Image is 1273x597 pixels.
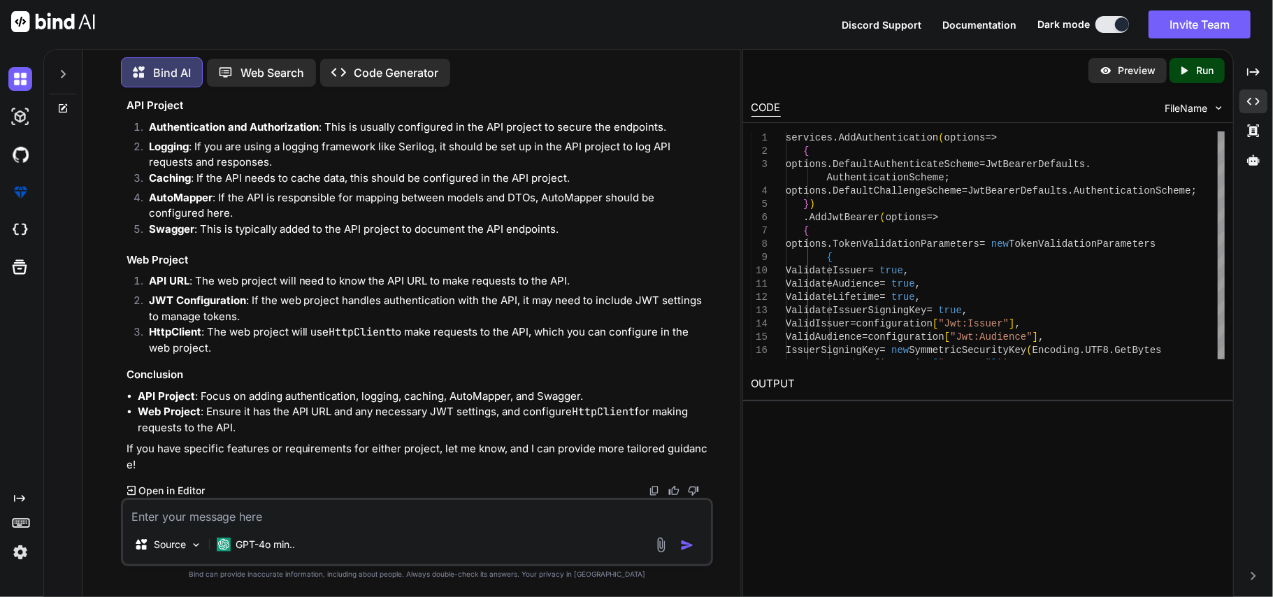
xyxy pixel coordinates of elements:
[751,145,768,158] div: 2
[127,441,711,473] p: If you have specific features or requirements for either project, let me know, and I can provide ...
[968,185,1067,196] span: JwtBearerDefaults
[149,294,246,307] strong: JWT Configuration
[926,305,932,316] span: =
[979,159,985,170] span: =
[979,238,985,250] span: =
[879,265,903,276] span: true
[786,292,879,303] span: ValidateLifetime
[938,318,1009,329] span: "Jwt:Issuer"
[11,11,95,32] img: Bind AI
[751,211,768,224] div: 6
[833,159,979,170] span: DefaultAuthenticateScheme
[914,292,920,303] span: ,
[786,278,879,289] span: ValidateAudience
[944,132,985,143] span: options
[786,238,827,250] span: options
[8,180,32,204] img: premium
[127,367,711,383] h3: Conclusion
[942,19,1016,31] span: Documentation
[751,185,768,198] div: 4
[8,218,32,242] img: cloudideIcon
[1191,185,1196,196] span: ;
[149,222,194,236] strong: Swagger
[862,331,868,343] span: =
[751,198,768,211] div: 5
[751,158,768,171] div: 3
[1109,345,1114,356] span: .
[138,120,711,139] li: : This is usually configured in the API project to secure the endpoints.
[329,325,392,339] code: HttpClient
[879,212,885,223] span: (
[241,64,305,81] p: Web Search
[8,105,32,129] img: darkAi-studio
[938,132,944,143] span: (
[8,143,32,166] img: githubDark
[879,345,885,356] span: =
[803,212,809,223] span: .
[933,358,938,369] span: [
[1085,159,1091,170] span: .
[1009,238,1156,250] span: TokenValidationParameters
[138,293,711,324] li: : If the web project handles authentication with the API, it may need to include JWT settings to ...
[826,172,944,183] span: AuthenticationScheme
[688,485,699,496] img: dislike
[138,190,711,222] li: : If the API is responsible for mapping between models and DTOs, AutoMapper should be configured ...
[149,171,191,185] strong: Caching
[1085,345,1109,356] span: UTF8
[668,485,679,496] img: like
[149,140,189,153] strong: Logging
[985,159,1085,170] span: JwtBearerDefaults
[944,172,949,183] span: ;
[786,132,833,143] span: services
[856,358,932,369] span: configuration
[138,389,711,405] li: : Focus on adding authentication, logging, caching, AutoMapper, and Swagger.
[138,273,711,293] li: : The web project will need to know the API URL to make requests to the API.
[803,199,809,210] span: }
[826,185,832,196] span: .
[354,64,439,81] p: Code Generator
[909,345,1026,356] span: SymmetricSecurityKey
[573,405,635,419] code: HttpClient
[950,331,1033,343] span: "Jwt:Audience"
[751,238,768,251] div: 8
[1213,102,1225,114] img: chevron down
[1100,64,1112,77] img: preview
[138,222,711,241] li: : This is typically added to the API project to document the API endpoints.
[649,485,660,496] img: copy
[1165,101,1207,115] span: FileName
[850,358,856,369] span: (
[751,278,768,291] div: 11
[786,159,827,170] span: options
[1014,318,1020,329] span: ,
[751,224,768,238] div: 7
[8,540,32,564] img: settings
[1073,185,1191,196] span: AuthenticationScheme
[138,139,711,171] li: : If you are using a logging framework like Serilog, it should be set up in the API project to lo...
[1026,345,1032,356] span: (
[944,331,949,343] span: [
[879,278,885,289] span: =
[838,132,938,143] span: AddAuthentication
[826,238,832,250] span: .
[121,569,714,580] p: Bind can provide inaccurate information, including about people. Always double-check its answers....
[786,331,862,343] span: ValidAudience
[138,171,711,190] li: : If the API needs to cache data, this should be configured in the API project.
[751,100,781,117] div: CODE
[1037,17,1090,31] span: Dark mode
[751,344,768,357] div: 16
[149,274,189,287] strong: API URL
[751,331,768,344] div: 15
[991,358,997,369] span: ]
[803,225,809,236] span: {
[1079,345,1085,356] span: .
[850,318,856,329] span: =
[868,265,873,276] span: =
[786,185,827,196] span: options
[138,324,711,356] li: : The web project will use to make requests to the API, which you can configure in the web project.
[236,538,296,552] p: GPT-4o min..
[217,538,231,552] img: GPT-4o mini
[803,145,809,157] span: {
[1032,345,1079,356] span: Encoding
[1114,345,1161,356] span: GetBytes
[138,404,711,436] li: : Ensure it has the API URL and any necessary JWT settings, and configure for making requests to ...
